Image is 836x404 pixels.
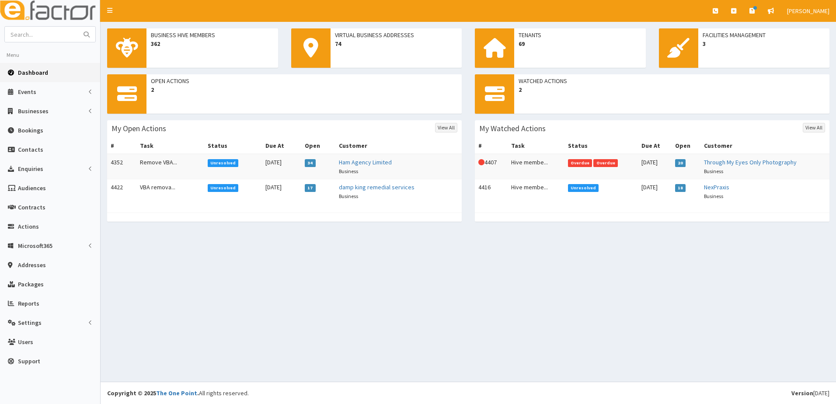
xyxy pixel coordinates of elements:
[18,107,49,115] span: Businesses
[111,125,166,132] h3: My Open Actions
[151,31,274,39] span: Business Hive Members
[339,158,392,166] a: Ham Agency Limited
[18,88,36,96] span: Events
[508,179,564,204] td: Hive membe...
[339,183,415,191] a: damp king remedial services
[18,165,43,173] span: Enquiries
[262,179,301,204] td: [DATE]
[435,123,457,132] a: View All
[519,31,641,39] span: Tenants
[107,389,199,397] strong: Copyright © 2025 .
[672,138,700,154] th: Open
[107,179,136,204] td: 4422
[803,123,825,132] a: View All
[18,69,48,77] span: Dashboard
[703,31,826,39] span: Facilities Management
[335,39,458,48] span: 74
[107,154,136,179] td: 4352
[638,179,671,204] td: [DATE]
[704,168,723,174] small: Business
[593,159,618,167] span: Overdue
[208,159,239,167] span: Unresolved
[519,39,641,48] span: 69
[208,184,239,192] span: Unresolved
[568,184,599,192] span: Unresolved
[18,319,42,327] span: Settings
[18,261,46,269] span: Addresses
[136,154,204,179] td: Remove VBA...
[151,85,457,94] span: 2
[675,184,686,192] span: 18
[508,138,564,154] th: Task
[475,179,508,204] td: 4416
[151,77,457,85] span: Open Actions
[18,280,44,288] span: Packages
[791,389,813,397] b: Version
[475,154,508,179] td: 4407
[262,138,301,154] th: Due At
[339,193,358,199] small: Business
[479,125,546,132] h3: My Watched Actions
[339,168,358,174] small: Business
[18,300,39,307] span: Reports
[704,158,797,166] a: Through My Eyes Only Photography
[564,138,638,154] th: Status
[136,179,204,204] td: VBA remova...
[508,154,564,179] td: Hive membe...
[305,184,316,192] span: 17
[638,138,671,154] th: Due At
[18,223,39,230] span: Actions
[18,357,40,365] span: Support
[335,138,462,154] th: Customer
[700,138,829,154] th: Customer
[18,184,46,192] span: Audiences
[262,154,301,179] td: [DATE]
[675,159,686,167] span: 20
[101,382,836,404] footer: All rights reserved.
[156,389,197,397] a: The One Point
[704,193,723,199] small: Business
[5,27,78,42] input: Search...
[478,159,484,165] i: This Action is overdue!
[475,138,508,154] th: #
[704,183,729,191] a: NexPraxis
[18,126,43,134] span: Bookings
[791,389,829,397] div: [DATE]
[519,77,825,85] span: Watched Actions
[335,31,458,39] span: Virtual Business Addresses
[204,138,262,154] th: Status
[301,138,335,154] th: Open
[151,39,274,48] span: 362
[568,159,592,167] span: Overdue
[519,85,825,94] span: 2
[18,338,33,346] span: Users
[18,242,52,250] span: Microsoft365
[787,7,829,15] span: [PERSON_NAME]
[136,138,204,154] th: Task
[18,146,43,153] span: Contacts
[107,138,136,154] th: #
[703,39,826,48] span: 3
[18,203,45,211] span: Contracts
[305,159,316,167] span: 34
[638,154,671,179] td: [DATE]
